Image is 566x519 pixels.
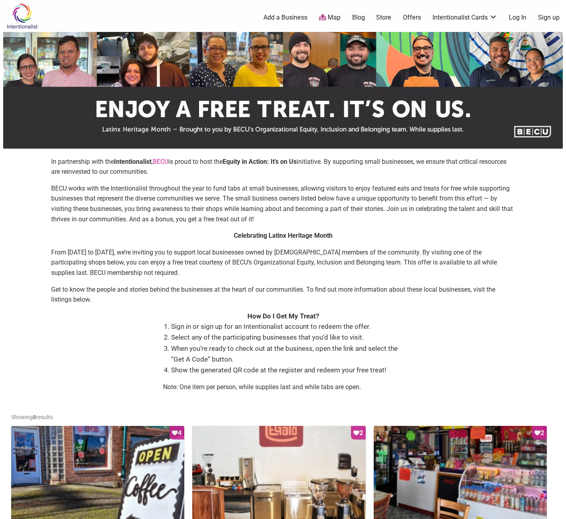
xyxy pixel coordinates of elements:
span: Showing results [11,414,53,420]
a: Sign up [538,13,560,22]
li: Show the generated QR code at the register and redeem your free treat! [171,365,403,376]
a: Store [376,13,391,22]
p: Get to know the people and stories behind the businesses at the heart of our communities. To find... [51,284,515,305]
img: sponsor logo [3,32,563,149]
a: BECU [153,158,168,165]
li: Select any of the participating businesses that you’d like to visit. [171,332,403,343]
a: Offers [403,13,421,22]
a: Add a Business [263,13,307,22]
b: 8 [33,414,36,420]
li: When you’re ready to check out at the business, open the link and select the “Get A Code” button. [171,343,403,365]
img: Intentionalist [3,3,41,29]
li: Sign in or sign up for an Intentionalist account to redeem the offer. [171,321,403,332]
a: Map [319,13,341,22]
p: BECU works with the Intentionalist throughout the year to fund tabs at small businesses, allowing... [51,183,515,224]
p: From [DATE] to [DATE], we’re inviting you to support local businesses owned by [DEMOGRAPHIC_DATA]... [51,247,515,278]
strong: How Do I Get My Treat? [247,312,319,320]
a: Log In [509,13,526,22]
a: Intentionalist Cards [432,13,497,22]
a: Blog [352,13,365,22]
p: In partnership with the , is proud to host the initiative. By supporting small businesses, we ens... [51,157,515,177]
strong: Equity in Action: It’s on Us [223,158,297,165]
strong: Celebrating Latinx Heritage Month [234,232,333,239]
strong: Intentionalist [114,158,151,165]
p: Note: One item per person, while supplies last and while tabs are open. [163,382,403,392]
